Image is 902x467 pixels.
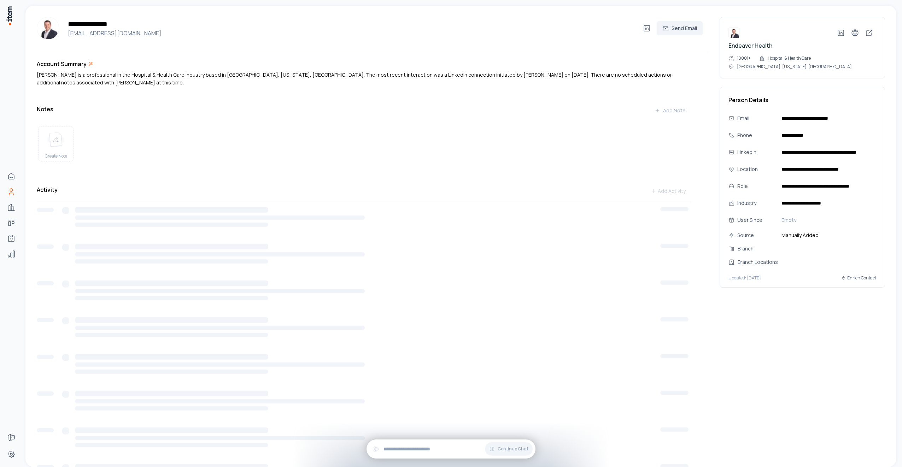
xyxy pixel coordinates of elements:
[768,55,811,61] p: Hospital & Health Care
[4,169,18,183] a: Home
[4,216,18,230] a: Deals
[4,430,18,444] a: Forms
[738,258,783,266] div: Branch Locations
[738,245,783,253] div: Branch
[4,247,18,261] a: Analytics
[737,165,776,173] div: Location
[65,29,640,37] h4: [EMAIL_ADDRESS][DOMAIN_NAME]
[781,217,796,224] span: Empty
[367,439,535,459] div: Continue Chat
[737,64,852,70] p: [GEOGRAPHIC_DATA], [US_STATE], [GEOGRAPHIC_DATA]
[45,153,67,159] span: Create Note
[728,96,876,104] h3: Person Details
[37,60,87,68] h3: Account Summary
[728,27,740,39] img: Endeavor Health
[737,199,776,207] div: Industry
[47,132,64,148] img: create note
[485,442,533,456] button: Continue Chat
[841,272,876,284] button: Enrich Contact
[498,446,528,452] span: Continue Chat
[657,21,703,35] button: Send Email
[737,216,776,224] div: User Since
[655,107,686,114] div: Add Note
[728,275,761,281] p: Updated: [DATE]
[779,214,876,226] button: Empty
[737,114,776,122] div: Email
[4,200,18,214] a: Companies
[37,185,58,194] h3: Activity
[38,126,74,161] button: create noteCreate Note
[37,105,53,113] h3: Notes
[37,71,691,87] div: [PERSON_NAME] is a professional in the Hospital & Health Care industry based in [GEOGRAPHIC_DATA]...
[6,6,13,26] img: Item Brain Logo
[4,185,18,199] a: People
[737,131,776,139] div: Phone
[728,42,772,49] a: Endeavor Health
[737,231,776,239] div: Source
[737,148,776,156] div: LinkedIn
[779,231,876,239] span: Manually Added
[737,182,776,190] div: Role
[4,231,18,246] a: Agents
[737,55,751,61] p: 10001+
[649,104,691,118] button: Add Note
[4,447,18,461] a: Settings
[37,17,59,40] img: Robert Chapman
